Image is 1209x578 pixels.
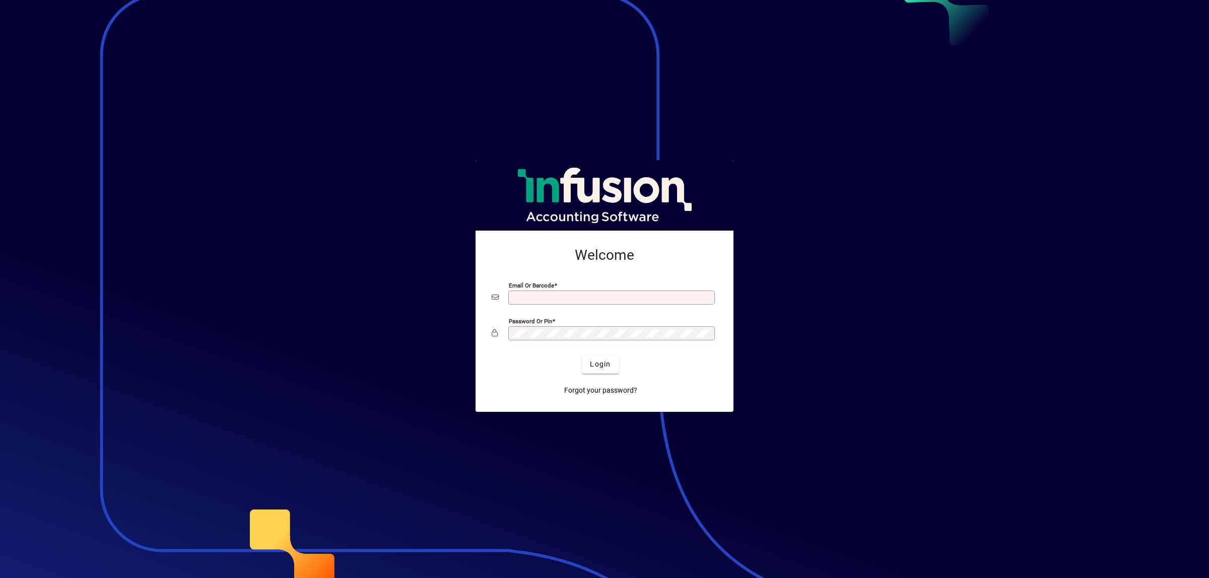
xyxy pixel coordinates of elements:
mat-label: Password or Pin [509,317,552,324]
button: Login [582,355,619,374]
span: Login [590,359,611,370]
span: Forgot your password? [564,385,637,396]
a: Forgot your password? [560,382,641,400]
mat-label: Email or Barcode [509,281,554,288]
h2: Welcome [492,247,717,264]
